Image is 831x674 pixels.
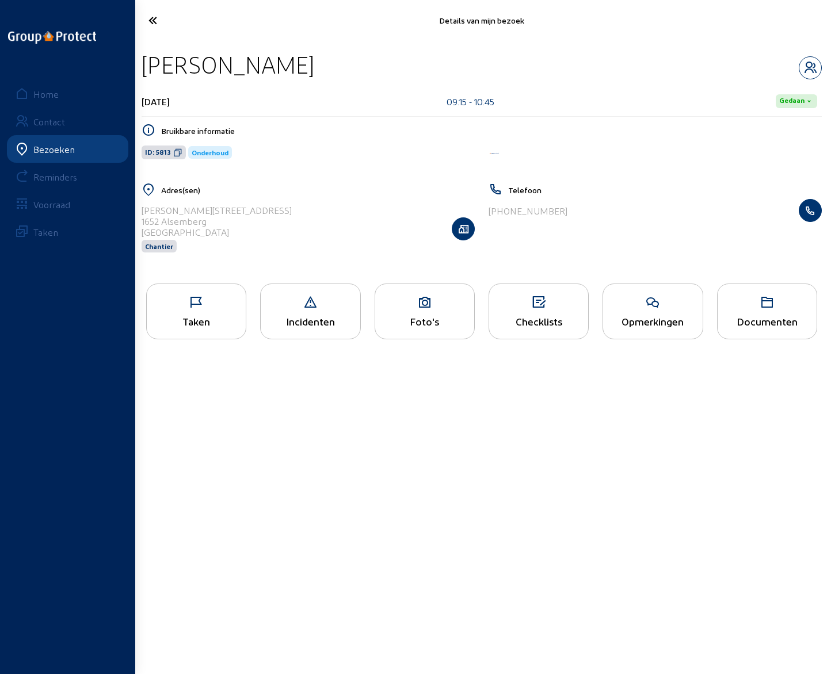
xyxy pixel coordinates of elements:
div: Taken [147,315,246,327]
span: Gedaan [779,97,805,106]
div: 1652 Alsemberg [142,216,292,227]
img: logo-oneline.png [8,31,96,44]
div: Contact [33,116,65,127]
h5: Adres(sen) [161,185,475,195]
a: Taken [7,218,128,246]
div: Documenten [718,315,817,327]
div: Incidenten [261,315,360,327]
img: Aqua Protect [489,152,500,155]
div: [PERSON_NAME][STREET_ADDRESS] [142,205,292,216]
div: [PHONE_NUMBER] [489,205,567,216]
div: Taken [33,227,58,238]
div: Checklists [489,315,588,327]
a: Voorraad [7,190,128,218]
div: Voorraad [33,199,70,210]
a: Home [7,80,128,108]
div: [DATE] [142,96,170,107]
div: Home [33,89,59,99]
div: Details van mijn bezoek [249,16,714,25]
a: Contact [7,108,128,135]
div: Bezoeken [33,144,75,155]
div: 09:15 - 10:45 [447,96,494,107]
span: ID: 5813 [145,148,171,157]
a: Bezoeken [7,135,128,163]
div: Foto's [375,315,474,327]
h5: Telefoon [508,185,822,195]
div: [GEOGRAPHIC_DATA] [142,227,292,238]
div: [PERSON_NAME] [142,50,314,79]
h5: Bruikbare informatie [161,126,822,136]
span: Chantier [145,242,173,250]
div: Reminders [33,171,77,182]
span: Onderhoud [192,148,228,156]
a: Reminders [7,163,128,190]
div: Opmerkingen [603,315,702,327]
